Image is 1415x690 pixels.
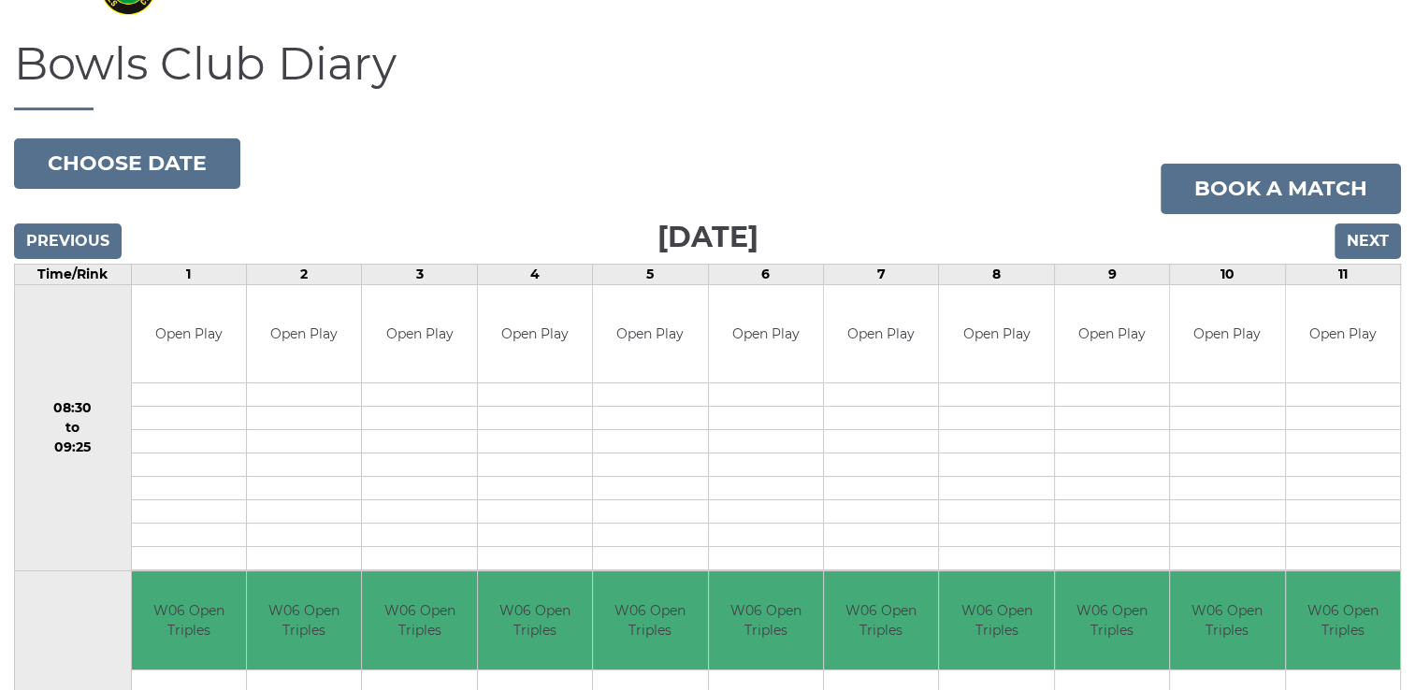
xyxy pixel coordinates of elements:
[1161,164,1401,214] a: Book a match
[709,571,823,669] td: W06 Open Triples
[478,285,592,383] td: Open Play
[131,264,246,284] td: 1
[478,571,592,669] td: W06 Open Triples
[362,264,477,284] td: 3
[247,571,361,669] td: W06 Open Triples
[939,571,1053,669] td: W06 Open Triples
[823,264,938,284] td: 7
[593,264,708,284] td: 5
[1335,223,1401,259] input: Next
[824,285,938,383] td: Open Play
[1170,264,1285,284] td: 10
[362,285,476,383] td: Open Play
[14,39,1401,110] h1: Bowls Club Diary
[824,571,938,669] td: W06 Open Triples
[708,264,823,284] td: 6
[1285,264,1401,284] td: 11
[477,264,592,284] td: 4
[1054,264,1169,284] td: 9
[362,571,476,669] td: W06 Open Triples
[1286,285,1401,383] td: Open Play
[247,285,361,383] td: Open Play
[1170,285,1284,383] td: Open Play
[14,138,240,189] button: Choose date
[132,285,246,383] td: Open Play
[15,284,132,571] td: 08:30 to 09:25
[939,285,1053,383] td: Open Play
[1055,285,1169,383] td: Open Play
[14,223,122,259] input: Previous
[15,264,132,284] td: Time/Rink
[593,571,707,669] td: W06 Open Triples
[246,264,361,284] td: 2
[1286,571,1401,669] td: W06 Open Triples
[593,285,707,383] td: Open Play
[709,285,823,383] td: Open Play
[132,571,246,669] td: W06 Open Triples
[1170,571,1284,669] td: W06 Open Triples
[939,264,1054,284] td: 8
[1055,571,1169,669] td: W06 Open Triples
